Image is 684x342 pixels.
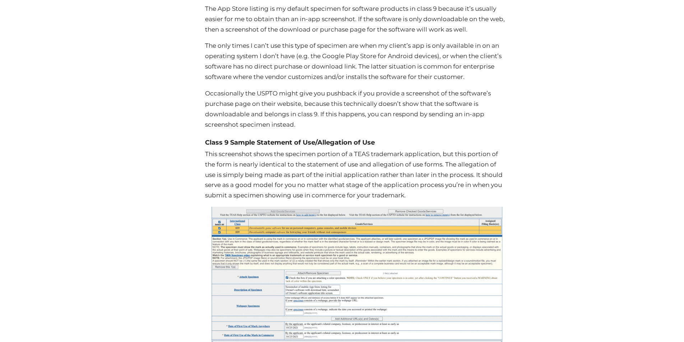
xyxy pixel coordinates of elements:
p: The only times I can’t use this type of specimen are when my client’s app is only available in on... [205,41,506,82]
p: Occasionally the USPTO might give you pushback if you provide a screenshot of the software’s purc... [205,88,506,130]
p: This screenshot shows the specimen portion of a TEAS trademark application, but this portion of t... [205,149,506,201]
p: The App Store listing is my default specimen for software products in class 9 because it’s usuall... [205,4,506,35]
h4: Class 9 Sample Statement of Use/Allegation of Use [205,136,506,149]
